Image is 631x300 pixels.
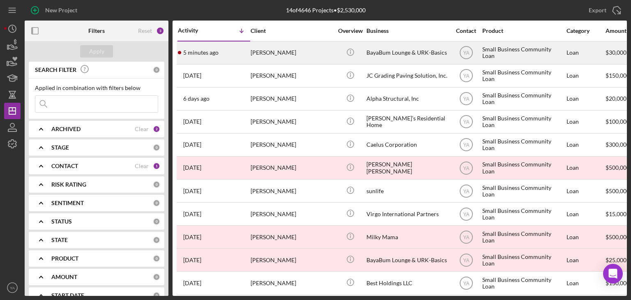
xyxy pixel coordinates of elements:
[366,42,449,64] div: BayaBum Lounge & URK-Basics
[463,73,469,79] text: YA
[251,42,333,64] div: [PERSON_NAME]
[567,272,605,294] div: Loan
[366,157,449,179] div: [PERSON_NAME] [PERSON_NAME]
[463,234,469,240] text: YA
[51,255,78,262] b: PRODUCT
[135,163,149,169] div: Clear
[89,45,104,58] div: Apply
[463,50,469,56] text: YA
[51,200,84,206] b: SENTIMENT
[51,181,86,188] b: RISK RATING
[482,134,564,156] div: Small Business Community Loan
[251,272,333,294] div: [PERSON_NAME]
[366,226,449,248] div: Milky Mama
[183,188,201,194] time: 2025-08-07 04:44
[183,164,201,171] time: 2025-08-08 00:41
[178,27,214,34] div: Activity
[463,257,469,263] text: YA
[135,126,149,132] div: Clear
[51,163,78,169] b: CONTACT
[153,66,160,74] div: 0
[153,292,160,299] div: 0
[251,28,333,34] div: Client
[366,180,449,202] div: sunlife
[580,2,627,18] button: Export
[153,273,160,281] div: 0
[463,165,469,171] text: YA
[482,111,564,133] div: Small Business Community Loan
[183,49,219,56] time: 2025-08-18 19:48
[35,67,76,73] b: SEARCH FILTER
[183,95,210,102] time: 2025-08-12 08:13
[482,226,564,248] div: Small Business Community Loan
[251,226,333,248] div: [PERSON_NAME]
[286,7,366,14] div: 14 of 4646 Projects • $2,530,000
[366,28,449,34] div: Business
[451,28,481,34] div: Contact
[463,119,469,125] text: YA
[153,236,160,244] div: 0
[463,96,469,102] text: YA
[366,249,449,271] div: BayaBum Lounge & URK-Basics
[153,125,160,133] div: 2
[482,65,564,87] div: Small Business Community Loan
[251,249,333,271] div: [PERSON_NAME]
[567,226,605,248] div: Loan
[51,218,72,225] b: STATUS
[35,85,158,91] div: Applied in combination with filters below
[156,27,164,35] div: 3
[567,203,605,225] div: Loan
[51,237,68,243] b: STATE
[482,272,564,294] div: Small Business Community Loan
[251,157,333,179] div: [PERSON_NAME]
[153,181,160,188] div: 0
[51,144,69,151] b: STAGE
[567,42,605,64] div: Loan
[482,157,564,179] div: Small Business Community Loan
[482,180,564,202] div: Small Business Community Loan
[251,134,333,156] div: [PERSON_NAME]
[366,134,449,156] div: Caelus Corporation
[482,249,564,271] div: Small Business Community Loan
[463,281,469,286] text: YA
[251,203,333,225] div: [PERSON_NAME]
[366,272,449,294] div: Best Holdings LLC
[153,162,160,170] div: 1
[482,203,564,225] div: Small Business Community Loan
[482,42,564,64] div: Small Business Community Loan
[51,274,77,280] b: AMOUNT
[251,111,333,133] div: [PERSON_NAME]
[183,234,201,240] time: 2025-07-18 17:14
[567,134,605,156] div: Loan
[183,280,201,286] time: 2025-07-17 22:11
[603,264,623,284] div: Open Intercom Messenger
[366,65,449,87] div: JC Grading Paving Solution, Inc.
[589,2,606,18] div: Export
[80,45,113,58] button: Apply
[25,2,85,18] button: New Project
[567,157,605,179] div: Loan
[183,118,201,125] time: 2025-08-11 22:22
[183,211,201,217] time: 2025-07-21 05:48
[335,28,366,34] div: Overview
[153,218,160,225] div: 0
[183,72,201,79] time: 2025-08-14 15:39
[183,257,201,263] time: 2025-07-17 22:22
[4,279,21,296] button: YA
[366,203,449,225] div: Virgo International Partners
[153,144,160,151] div: 0
[45,2,77,18] div: New Project
[567,249,605,271] div: Loan
[51,126,81,132] b: ARCHIVED
[153,199,160,207] div: 0
[51,292,84,299] b: START DATE
[463,142,469,148] text: YA
[567,28,605,34] div: Category
[567,88,605,110] div: Loan
[482,88,564,110] div: Small Business Community Loan
[251,88,333,110] div: [PERSON_NAME]
[366,88,449,110] div: Alpha Structural, Inc
[183,141,201,148] time: 2025-08-11 05:37
[567,180,605,202] div: Loan
[251,180,333,202] div: [PERSON_NAME]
